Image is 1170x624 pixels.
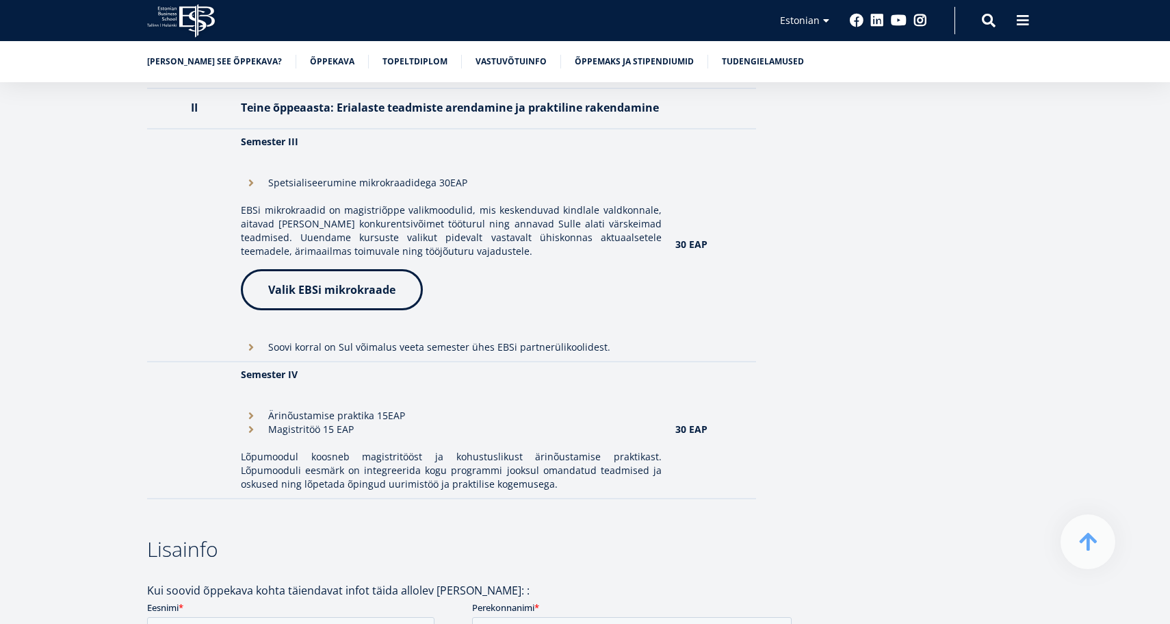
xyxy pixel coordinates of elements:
strong: Semester III [241,135,298,148]
a: Instagram [913,14,927,27]
p: EBSi mikrokraadid on magistriõppe valikmoodulid, mis keskenduvad kindlale valdkonnale, aitavad [P... [241,203,661,258]
li: Magistritöö 15 EAP [241,423,661,436]
p: Kui soovid õppekava kohta täiendavat infot täida allolev [PERSON_NAME]: : [147,580,797,601]
span: Valik EBSi mikrokraade [268,282,395,297]
a: Õppemaks ja stipendiumid [575,55,694,68]
a: Facebook [850,14,863,27]
span: Perekonnanimi [325,1,387,13]
li: Ärinõustamise praktika 15EAP [241,409,661,423]
a: Tudengielamused [722,55,804,68]
a: Valik EBSi mikrokraade [241,269,423,310]
li: Spetsialiseerumine mikrokraadidega 30EAP [241,176,661,190]
a: Youtube [891,14,907,27]
strong: Semester IV [241,368,298,381]
span: Lisainfo [147,535,218,563]
p: Lõpumoodul koosneb magistritööst ja kohustuslikust ärinõustamise praktikast. Lõpumooduli eesmärk ... [241,450,661,491]
strong: 30 EAP [675,238,707,251]
a: [PERSON_NAME] see õppekava? [147,55,282,68]
li: Soovi korral on Sul võimalus veeta semester ühes EBSi partnerülikoolidest. [241,340,661,354]
th: Teine õppeaasta: Erialaste teadmiste arendamine ja praktiline rakendamine [234,88,668,129]
a: Vastuvõtuinfo [476,55,547,68]
a: Õppekava [310,55,354,68]
a: Linkedin [870,14,884,27]
th: II [147,88,234,129]
strong: 30 EAP [675,423,707,436]
a: Topeltdiplom [382,55,447,68]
